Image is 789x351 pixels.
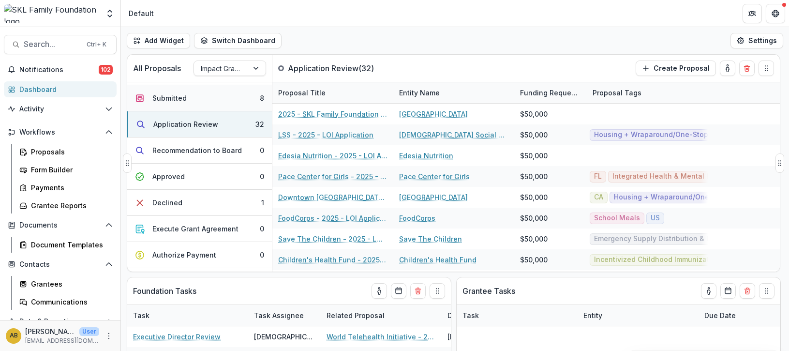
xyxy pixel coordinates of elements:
[4,4,99,23] img: SKL Family Foundation logo
[133,62,181,74] p: All Proposals
[4,314,117,329] button: Open Data & Reporting
[514,82,587,103] div: Funding Requested
[254,332,315,342] div: [DEMOGRAPHIC_DATA]
[15,276,117,292] a: Grantees
[278,192,387,202] a: Downtown [GEOGRAPHIC_DATA] - 2025 - LOI Application
[699,305,771,326] div: Due Date
[4,257,117,272] button: Open Contacts
[260,171,264,182] div: 0
[260,224,264,234] div: 0
[594,172,602,181] span: FL
[399,130,508,140] a: [DEMOGRAPHIC_DATA] Social Service of [US_STATE]
[99,65,113,75] span: 102
[31,279,109,289] div: Grantees
[103,4,117,23] button: Open entity switcher
[125,6,158,20] nav: breadcrumb
[152,224,238,234] div: Execute Grant Agreement
[520,130,548,140] div: $50,000
[587,82,708,103] div: Proposal Tags
[248,310,310,320] div: Task Assignee
[520,109,548,119] div: $50,000
[31,297,109,307] div: Communications
[19,260,101,269] span: Contacts
[321,310,390,320] div: Related Proposal
[578,310,608,320] div: Entity
[636,61,716,76] button: Create Proposal
[152,198,182,208] div: Declined
[399,234,462,244] a: Save The Children
[15,198,117,214] a: Grantee Reports
[127,190,272,216] button: Declined1
[127,305,248,326] div: Task
[272,88,331,98] div: Proposal Title
[15,237,117,253] a: Document Templates
[152,93,187,103] div: Submitted
[31,200,109,211] div: Grantee Reports
[127,310,155,320] div: Task
[31,165,109,175] div: Form Builder
[152,171,185,182] div: Approved
[133,285,196,297] p: Foundation Tasks
[594,193,603,201] span: CA
[123,153,132,173] button: Drag
[393,82,514,103] div: Entity Name
[442,310,485,320] div: Due Date
[15,144,117,160] a: Proposals
[442,305,514,326] div: Due Date
[759,61,774,76] button: Drag
[24,40,81,49] span: Search...
[278,109,387,119] a: 2025 - SKL Family Foundation Grant Application
[15,294,117,310] a: Communications
[520,151,548,161] div: $50,000
[520,213,548,223] div: $50,000
[594,256,783,264] span: Incentivized Childhood Immunization/Vaccine Outreach
[288,62,374,74] p: Application Review ( 32 )
[127,216,272,242] button: Execute Grant Agreement0
[260,145,264,155] div: 0
[720,283,736,299] button: Calendar
[520,255,548,265] div: $50,000
[127,85,272,111] button: Submitted8
[278,234,387,244] a: Save The Children - 2025 - LOI Application
[19,318,101,326] span: Data & Reporting
[15,180,117,196] a: Payments
[399,171,470,182] a: Pace Center for Girls
[614,193,728,201] span: Housing + Wraparound/One-Stop
[775,153,784,173] button: Drag
[31,183,109,193] div: Payments
[399,213,435,223] a: FoodCorps
[25,336,99,345] p: [EMAIL_ADDRESS][DOMAIN_NAME]
[520,171,548,182] div: $50,000
[278,171,387,182] a: Pace Center for Girls - 2025 - LOI Application
[594,131,708,139] span: Housing + Wraparound/One-Stop
[399,255,476,265] a: Children's Health Fund
[19,128,101,137] span: Workflows
[127,164,272,190] button: Approved0
[272,82,393,103] div: Proposal Title
[457,310,485,320] div: Task
[587,88,647,98] div: Proposal Tags
[4,217,117,233] button: Open Documents
[4,101,117,117] button: Open Activity
[127,137,272,164] button: Recommendation to Board0
[278,130,373,140] a: LSS - 2025 - LOI Application
[255,119,264,129] div: 32
[248,305,321,326] div: Task Assignee
[399,151,453,161] a: Edesia Nutrition
[79,327,99,336] p: User
[578,305,699,326] div: Entity
[152,145,242,155] div: Recommendation to Board
[103,330,115,342] button: More
[25,326,75,336] p: [PERSON_NAME]
[152,250,216,260] div: Authorize Payment
[19,221,101,229] span: Documents
[4,35,117,54] button: Search...
[520,234,548,244] div: $50,000
[457,305,578,326] div: Task
[278,151,387,161] a: Edesia Nutrition - 2025 - LOI Application
[372,283,387,299] button: toggle-assigned-to-me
